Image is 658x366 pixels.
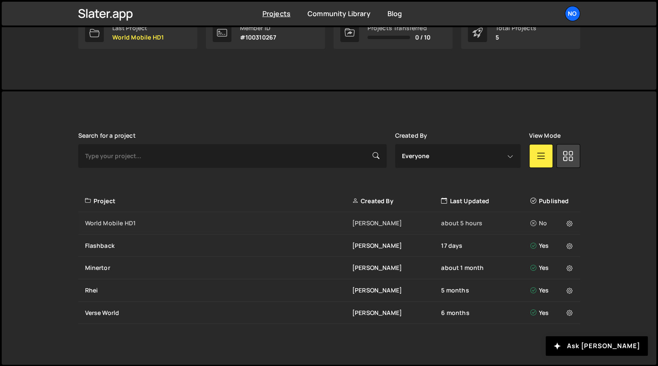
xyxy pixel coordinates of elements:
[530,264,575,272] div: Yes
[78,257,580,279] a: Minertor [PERSON_NAME] about 1 month Yes
[387,9,402,18] a: Blog
[530,286,575,295] div: Yes
[78,17,197,49] a: Last Project World Mobile HD1
[367,25,431,31] div: Projects Transferred
[308,9,370,18] a: Community Library
[441,286,530,295] div: 5 months
[112,25,164,31] div: Last Project
[240,34,276,41] p: #100310267
[78,279,580,302] a: Rhei [PERSON_NAME] 5 months Yes
[85,219,352,227] div: World Mobile HD1
[441,219,530,227] div: about 5 hours
[85,197,352,205] div: Project
[496,34,536,41] p: 5
[496,25,536,31] div: Total Projects
[565,6,580,21] a: No
[78,235,580,257] a: Flashback [PERSON_NAME] 17 days Yes
[352,309,441,317] div: [PERSON_NAME]
[78,302,580,324] a: Verse World [PERSON_NAME] 6 months Yes
[441,197,530,205] div: Last Updated
[352,241,441,250] div: [PERSON_NAME]
[441,241,530,250] div: 17 days
[78,132,136,139] label: Search for a project
[529,132,561,139] label: View Mode
[441,309,530,317] div: 6 months
[352,219,441,227] div: [PERSON_NAME]
[352,286,441,295] div: [PERSON_NAME]
[240,25,276,31] div: Member ID
[352,197,441,205] div: Created By
[112,34,164,41] p: World Mobile HD1
[530,241,575,250] div: Yes
[546,336,648,356] button: Ask [PERSON_NAME]
[85,264,352,272] div: Minertor
[415,34,431,41] span: 0 / 10
[395,132,427,139] label: Created By
[85,241,352,250] div: Flashback
[352,264,441,272] div: [PERSON_NAME]
[530,309,575,317] div: Yes
[262,9,291,18] a: Projects
[441,264,530,272] div: about 1 month
[78,212,580,235] a: World Mobile HD1 [PERSON_NAME] about 5 hours No
[85,286,352,295] div: Rhei
[530,219,575,227] div: No
[530,197,575,205] div: Published
[85,309,352,317] div: Verse World
[78,144,387,168] input: Type your project...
